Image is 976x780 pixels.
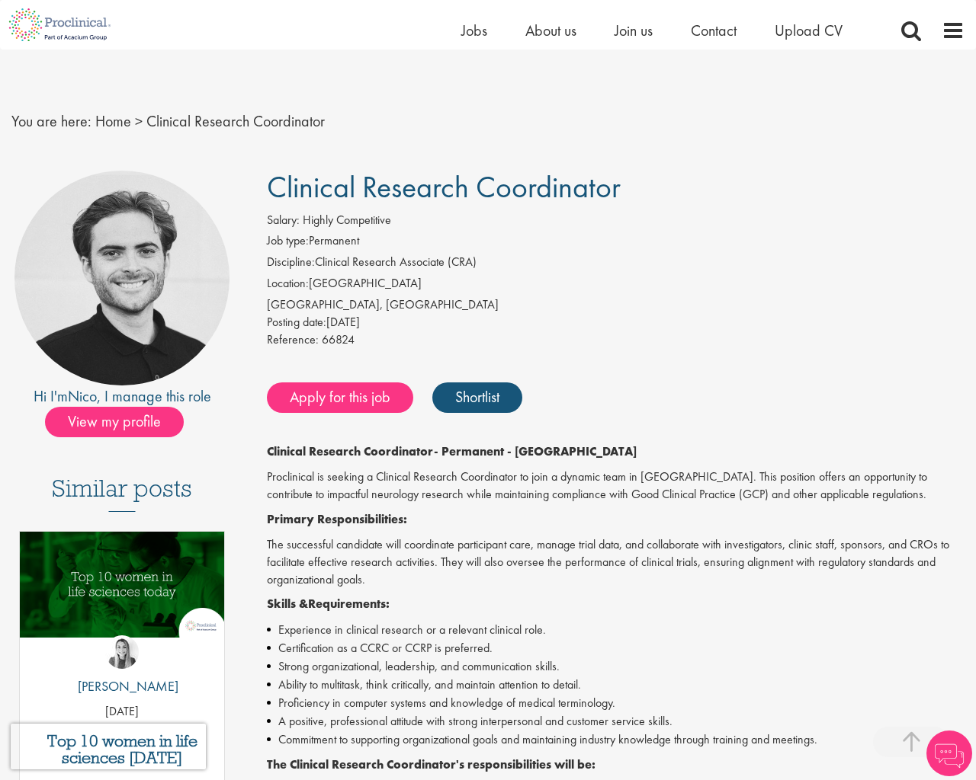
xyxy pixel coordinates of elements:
[45,410,199,430] a: View my profile
[267,536,965,589] p: The successful candidate will coordinate participant care, manage trial data, and collaborate wit...
[267,254,965,275] li: Clinical Research Associate (CRA)
[66,635,178,704] a: Hannah Burke [PERSON_NAME]
[461,21,487,40] a: Jobs
[20,703,224,721] p: [DATE]
[52,475,192,512] h3: Similar posts
[267,639,965,657] li: Certification as a CCRC or CCRP is preferred.
[434,443,637,459] strong: - Permanent - [GEOGRAPHIC_DATA]
[267,621,965,639] li: Experience in clinical research or a relevant clinical role.
[68,386,97,406] a: Nico
[267,468,965,503] p: Proclinical is seeking a Clinical Research Coordinator to join a dynamic team in [GEOGRAPHIC_DATA...
[267,756,596,772] strong: The Clinical Research Coordinator's responsibilities will be:
[267,694,965,712] li: Proficiency in computer systems and knowledge of medical terminology.
[11,111,91,131] span: You are here:
[11,385,233,408] div: Hi I'm , I manage this role
[267,314,965,331] div: [DATE]
[322,331,355,347] span: 66824
[267,712,965,730] li: A positive, professional attitude with strong interpersonal and customer service skills.
[267,331,319,349] label: Reference:
[11,724,206,769] iframe: reCAPTCHA
[432,382,522,413] a: Shortlist
[267,596,308,612] strong: Skills &
[267,296,965,314] div: [GEOGRAPHIC_DATA], [GEOGRAPHIC_DATA]
[267,254,315,271] label: Discipline:
[691,21,737,40] a: Contact
[14,171,230,385] img: imeage of recruiter Nico Kohlwes
[267,232,309,250] label: Job type:
[66,676,178,696] p: [PERSON_NAME]
[95,111,131,131] a: breadcrumb link
[267,382,413,413] a: Apply for this job
[267,275,965,296] li: [GEOGRAPHIC_DATA]
[267,232,965,254] li: Permanent
[267,168,621,206] span: Clinical Research Coordinator
[926,730,972,776] img: Chatbot
[303,212,391,228] span: Highly Competitive
[45,407,184,437] span: View my profile
[267,657,965,676] li: Strong organizational, leadership, and communication skills.
[267,212,300,229] label: Salary:
[20,532,224,638] img: Top 10 women in life sciences today
[308,596,390,612] strong: Requirements:
[775,21,843,40] a: Upload CV
[267,275,309,292] label: Location:
[105,635,139,669] img: Hannah Burke
[267,443,434,459] strong: Clinical Research Coordinator
[267,511,407,527] strong: Primary Responsibilities:
[267,730,965,749] li: Commitment to supporting organizational goals and maintaining industry knowledge through training...
[267,314,326,330] span: Posting date:
[267,676,965,694] li: Ability to multitask, think critically, and maintain attention to detail.
[146,111,325,131] span: Clinical Research Coordinator
[615,21,653,40] a: Join us
[525,21,576,40] a: About us
[135,111,143,131] span: >
[20,532,224,667] a: Link to a post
